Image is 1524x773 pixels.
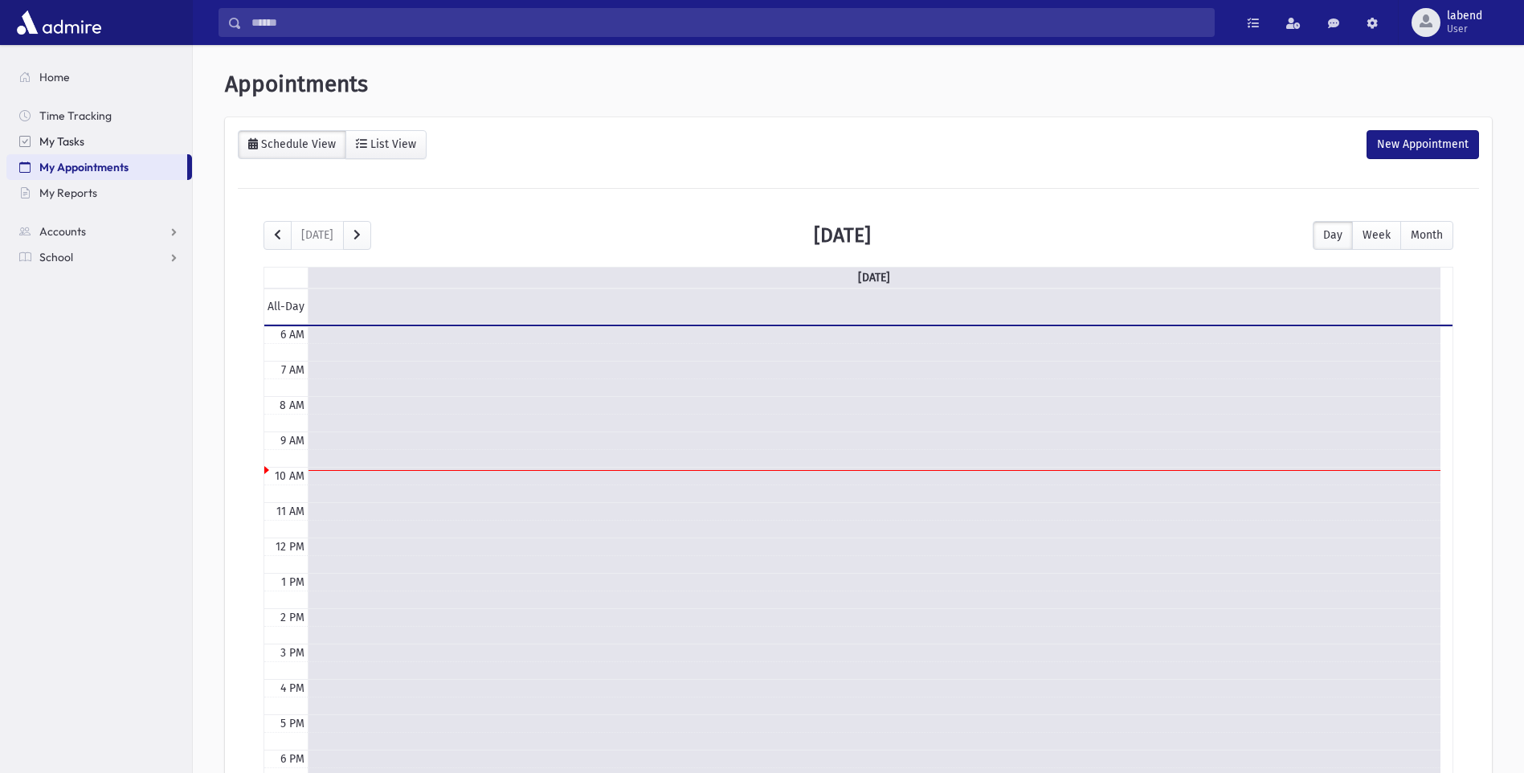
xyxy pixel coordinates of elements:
[277,751,308,767] div: 6 PM
[13,6,105,39] img: AdmirePro
[6,64,192,90] a: Home
[264,221,292,250] button: prev
[6,154,187,180] a: My Appointments
[1400,221,1453,250] button: Month
[6,244,192,270] a: School
[345,130,427,159] a: List View
[1313,221,1353,250] button: Day
[272,468,308,485] div: 10 AM
[1447,22,1482,35] span: User
[291,221,344,250] button: [DATE]
[367,137,416,151] div: List View
[1447,10,1482,22] span: labend
[39,160,129,174] span: My Appointments
[39,108,112,123] span: Time Tracking
[278,574,308,591] div: 1 PM
[277,609,308,626] div: 2 PM
[39,224,86,239] span: Accounts
[277,715,308,732] div: 5 PM
[39,186,97,200] span: My Reports
[343,221,371,250] button: next
[277,432,308,449] div: 9 AM
[39,250,73,264] span: School
[242,8,1214,37] input: Search
[6,219,192,244] a: Accounts
[225,71,368,97] span: Appointments
[277,326,308,343] div: 6 AM
[278,362,308,378] div: 7 AM
[1367,130,1479,159] div: New Appointment
[1352,221,1401,250] button: Week
[39,70,70,84] span: Home
[277,644,308,661] div: 3 PM
[276,397,308,414] div: 8 AM
[273,503,308,520] div: 11 AM
[264,298,308,315] span: All-Day
[6,180,192,206] a: My Reports
[258,137,336,151] div: Schedule View
[855,268,893,288] a: [DATE]
[272,538,308,555] div: 12 PM
[814,223,871,247] h2: [DATE]
[6,103,192,129] a: Time Tracking
[6,129,192,154] a: My Tasks
[238,130,346,159] a: Schedule View
[277,680,308,697] div: 4 PM
[39,134,84,149] span: My Tasks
